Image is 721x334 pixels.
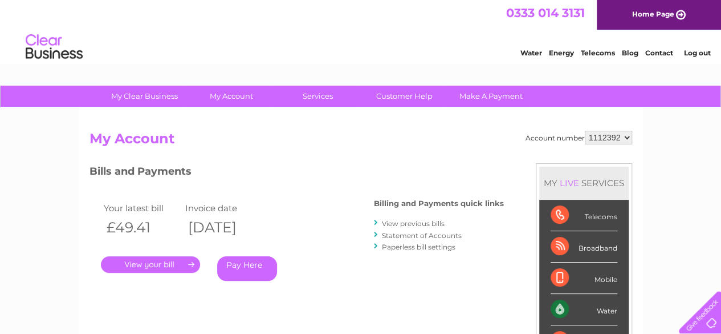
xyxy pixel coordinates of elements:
a: Energy [549,49,574,57]
div: Broadband [551,231,617,263]
h3: Bills and Payments [89,163,504,183]
a: Pay Here [217,256,277,281]
a: My Clear Business [97,86,192,107]
a: Log out [683,49,710,57]
td: Invoice date [182,200,264,216]
th: £49.41 [101,216,183,239]
a: My Account [184,86,278,107]
a: . [101,256,200,273]
div: LIVE [557,178,581,188]
a: 0333 014 3131 [506,6,585,20]
a: Services [271,86,365,107]
a: Customer Help [357,86,451,107]
a: Statement of Accounts [382,231,462,240]
a: Paperless bill settings [382,243,455,251]
div: Account number [526,131,632,144]
div: Clear Business is a trading name of Verastar Limited (registered in [GEOGRAPHIC_DATA] No. 3667643... [92,6,630,55]
td: Your latest bill [101,200,183,216]
div: MY SERVICES [539,167,629,199]
a: View previous bills [382,219,445,228]
a: Blog [622,49,638,57]
h4: Billing and Payments quick links [374,199,504,208]
div: Water [551,294,617,325]
a: Water [520,49,542,57]
div: Mobile [551,263,617,294]
a: Contact [645,49,673,57]
th: [DATE] [182,216,264,239]
a: Make A Payment [444,86,538,107]
img: logo.png [25,30,83,65]
h2: My Account [89,131,632,152]
div: Telecoms [551,200,617,231]
a: Telecoms [581,49,615,57]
